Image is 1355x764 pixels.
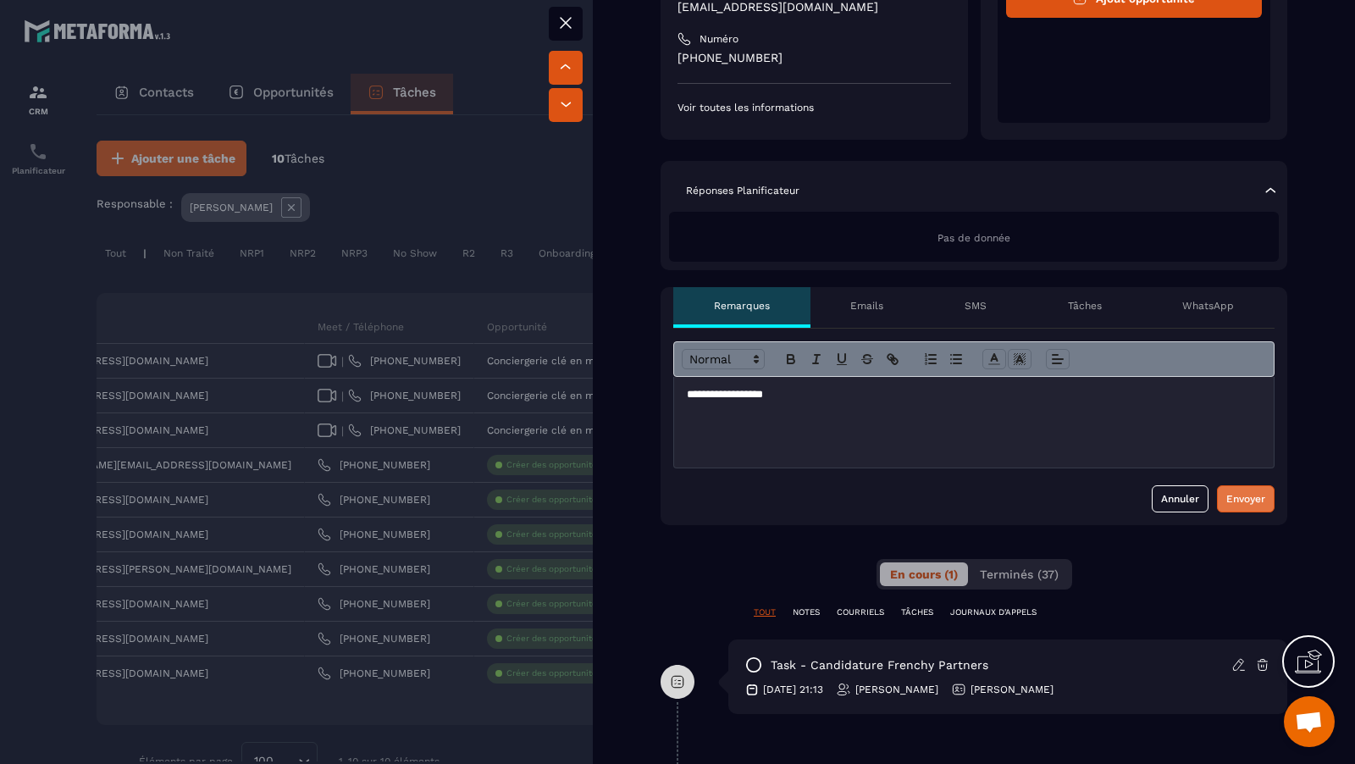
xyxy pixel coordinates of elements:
p: JOURNAUX D'APPELS [950,606,1037,618]
span: En cours (1) [890,567,958,581]
div: Ouvrir le chat [1284,696,1335,747]
p: [DATE] 21:13 [763,683,823,696]
p: TOUT [754,606,776,618]
p: Réponses Planificateur [686,184,799,197]
p: [PHONE_NUMBER] [677,50,951,66]
p: Tâches [1068,299,1102,313]
p: [PERSON_NAME] [855,683,938,696]
p: WhatsApp [1182,299,1234,313]
button: Annuler [1152,485,1208,512]
p: Remarques [714,299,770,313]
p: COURRIELS [837,606,884,618]
div: Envoyer [1226,490,1265,507]
p: task - Candidature Frenchy Partners [771,657,988,673]
p: Voir toutes les informations [677,101,951,114]
button: Terminés (37) [970,562,1069,586]
p: Numéro [700,32,738,46]
span: Terminés (37) [980,567,1059,581]
button: Envoyer [1217,485,1275,512]
p: Emails [850,299,883,313]
p: SMS [965,299,987,313]
p: NOTES [793,606,820,618]
p: [PERSON_NAME] [971,683,1054,696]
span: Pas de donnée [937,232,1010,244]
button: En cours (1) [880,562,968,586]
p: TÂCHES [901,606,933,618]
